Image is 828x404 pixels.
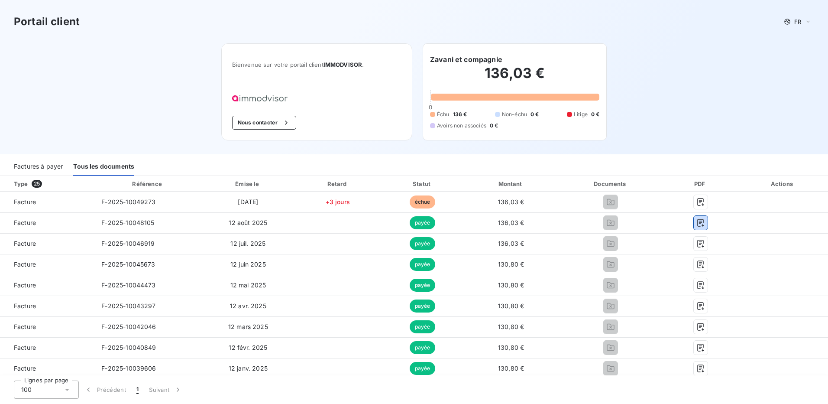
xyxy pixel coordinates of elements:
[410,279,436,292] span: payée
[101,302,155,310] span: F-2025-10043297
[410,300,436,313] span: payée
[232,116,296,130] button: Nous contacter
[79,381,131,399] button: Précédent
[230,281,266,289] span: 12 mai 2025
[229,344,267,351] span: 12 févr. 2025
[73,158,134,176] div: Tous les documents
[230,261,266,268] span: 12 juin 2025
[230,302,266,310] span: 12 avr. 2025
[229,219,267,226] span: 12 août 2025
[410,237,436,250] span: payée
[382,179,463,188] div: Statut
[794,18,801,25] span: FR
[101,198,155,205] span: F-2025-10049273
[7,239,87,248] span: Facture
[490,122,498,130] span: 0 €
[326,198,350,205] span: +3 jours
[530,111,539,118] span: 0 €
[7,323,87,331] span: Facture
[101,344,156,351] span: F-2025-10040849
[144,381,188,399] button: Suivant
[101,261,155,268] span: F-2025-10045673
[430,65,599,91] h2: 136,03 €
[498,281,524,289] span: 130,80 €
[666,179,736,188] div: PDF
[297,179,379,188] div: Retard
[101,365,156,372] span: F-2025-10039606
[14,14,80,29] h3: Portail client
[101,240,155,247] span: F-2025-10046919
[591,111,599,118] span: 0 €
[498,302,524,310] span: 130,80 €
[466,179,556,188] div: Montant
[238,198,258,205] span: [DATE]
[410,195,436,209] span: échue
[739,179,826,188] div: Actions
[32,180,42,188] span: 25
[7,198,87,206] span: Facture
[410,362,436,375] span: payée
[498,219,524,226] span: 136,03 €
[498,240,524,247] span: 136,03 €
[101,219,154,226] span: F-2025-10048105
[132,180,162,187] div: Référence
[453,111,467,118] span: 136 €
[232,61,401,68] span: Bienvenue sur votre portail client .
[410,216,436,229] span: payée
[437,111,450,118] span: Échu
[7,364,87,373] span: Facture
[498,323,524,330] span: 130,80 €
[498,344,524,351] span: 130,80 €
[498,365,524,372] span: 130,80 €
[437,122,486,130] span: Avoirs non associés
[228,323,268,330] span: 12 mars 2025
[7,260,87,269] span: Facture
[131,381,144,399] button: 1
[498,261,524,268] span: 130,80 €
[323,61,362,68] span: IMMODVISOR
[429,104,432,111] span: 0
[203,179,293,188] div: Émise le
[232,95,288,102] img: Company logo
[230,240,265,247] span: 12 juil. 2025
[502,111,527,118] span: Non-échu
[7,343,87,352] span: Facture
[410,258,436,271] span: payée
[101,281,155,289] span: F-2025-10044473
[498,198,524,205] span: 136,03 €
[7,302,87,310] span: Facture
[9,179,93,188] div: Type
[136,385,139,394] span: 1
[574,111,588,118] span: Litige
[7,218,87,227] span: Facture
[21,385,32,394] span: 100
[229,365,268,372] span: 12 janv. 2025
[560,179,662,188] div: Documents
[7,281,87,290] span: Facture
[101,323,156,330] span: F-2025-10042046
[14,158,63,176] div: Factures à payer
[430,54,502,65] h6: Zavani et compagnie
[410,341,436,354] span: payée
[410,320,436,333] span: payée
